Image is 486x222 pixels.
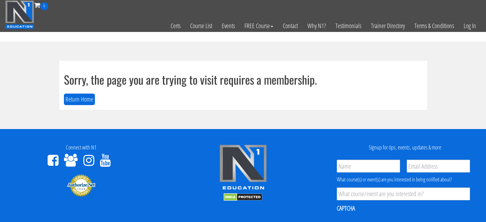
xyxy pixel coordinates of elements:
input: Email Address [407,160,470,172]
a: Why N1? [303,10,331,42]
a: Contact [278,10,303,42]
a: Certs [166,10,185,42]
div: What course(s) or event(s) are you interested in being notified about? [337,176,470,183]
a: Log In [459,10,481,42]
a: Trainer Directory [366,10,410,42]
a: 0 [34,1,48,9]
button: Return Home [64,94,95,105]
img: Authorize.Net Merchant - Click to Verify [67,174,96,197]
input: What course/event are you interested in? [337,188,470,200]
h4: Connect with N1 [5,144,157,151]
a: Testimonials [331,10,366,42]
span: 0 [40,2,48,10]
h4: Signup for tips, events, updates & more [329,144,481,151]
a: Course List [185,10,217,42]
a: Events [217,10,240,42]
label: CAPTCHA [337,204,355,212]
img: DMCA.com Protection Status [224,193,262,201]
a: FREE Course [240,10,278,42]
a: Terms & Conditions [410,10,459,42]
img: n1-education [5,0,34,29]
img: n1-edu-logo [219,144,267,192]
input: Name [337,160,400,172]
h1: Sorry, the page you are trying to visit requires a membership. [64,73,422,86]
